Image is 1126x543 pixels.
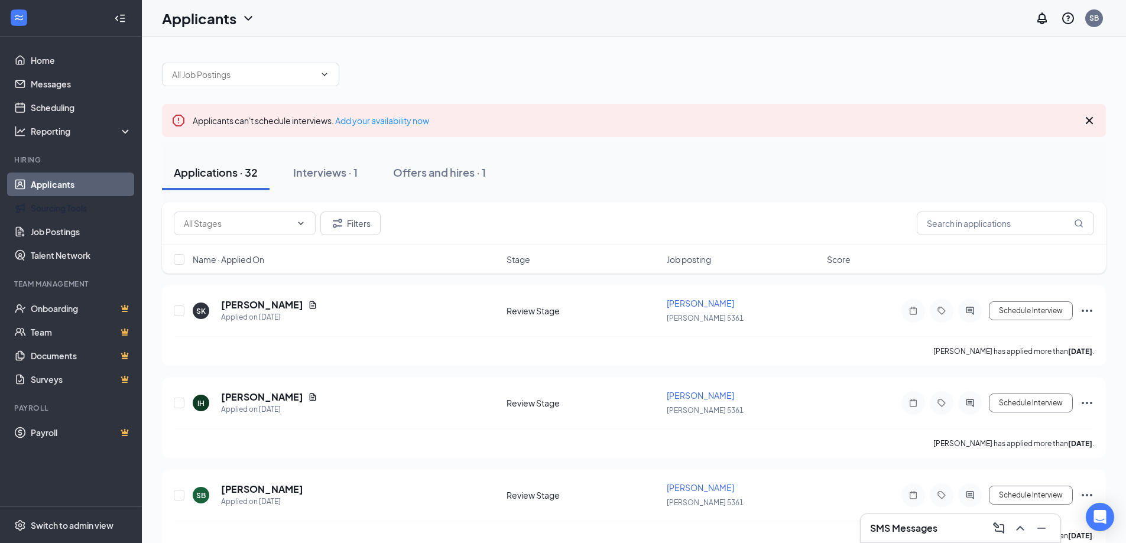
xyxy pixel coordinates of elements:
span: Name · Applied On [193,253,264,265]
button: ChevronUp [1011,519,1030,538]
p: [PERSON_NAME] has applied more than . [933,438,1094,448]
a: Messages [31,72,132,96]
a: Home [31,48,132,72]
svg: Tag [934,490,949,500]
h5: [PERSON_NAME] [221,391,303,404]
svg: Document [308,300,317,310]
div: Payroll [14,403,129,413]
div: Applications · 32 [174,165,258,180]
span: Job posting [667,253,711,265]
div: IH [197,398,205,408]
div: Review Stage [507,489,660,501]
button: Schedule Interview [989,486,1073,505]
div: Applied on [DATE] [221,404,317,415]
div: Reporting [31,125,132,137]
a: Talent Network [31,243,132,267]
svg: Note [906,398,920,408]
a: TeamCrown [31,320,132,344]
a: Add your availability now [335,115,429,126]
svg: QuestionInfo [1061,11,1075,25]
span: Stage [507,253,530,265]
svg: Cross [1082,113,1096,128]
div: Review Stage [507,397,660,409]
h5: [PERSON_NAME] [221,483,303,496]
div: Team Management [14,279,129,289]
a: Job Postings [31,220,132,243]
h3: SMS Messages [870,522,937,535]
div: Applied on [DATE] [221,496,303,508]
input: All Job Postings [172,68,315,81]
div: Interviews · 1 [293,165,358,180]
b: [DATE] [1068,531,1092,540]
div: Offers and hires · 1 [393,165,486,180]
svg: ComposeMessage [992,521,1006,535]
a: Applicants [31,173,132,196]
a: Sourcing Tools [31,196,132,220]
svg: ChevronDown [320,70,329,79]
span: [PERSON_NAME] 5361 [667,406,744,415]
input: All Stages [184,217,291,230]
svg: Minimize [1034,521,1049,535]
svg: Error [171,113,186,128]
svg: Ellipses [1080,488,1094,502]
svg: ActiveChat [963,306,977,316]
a: DocumentsCrown [31,344,132,368]
button: Schedule Interview [989,394,1073,412]
span: Applicants can't schedule interviews. [193,115,429,126]
svg: MagnifyingGlass [1074,219,1083,228]
a: OnboardingCrown [31,297,132,320]
b: [DATE] [1068,439,1092,448]
svg: ChevronUp [1013,521,1027,535]
span: [PERSON_NAME] [667,482,734,493]
a: PayrollCrown [31,421,132,444]
svg: WorkstreamLogo [13,12,25,24]
svg: Tag [934,398,949,408]
button: Minimize [1032,519,1051,538]
svg: Note [906,306,920,316]
p: [PERSON_NAME] has applied more than . [933,346,1094,356]
svg: Settings [14,519,26,531]
svg: ActiveChat [963,398,977,408]
svg: Notifications [1035,11,1049,25]
svg: Analysis [14,125,26,137]
div: Review Stage [507,305,660,317]
input: Search in applications [917,212,1094,235]
span: [PERSON_NAME] 5361 [667,314,744,323]
svg: Document [308,392,317,402]
button: Schedule Interview [989,301,1073,320]
svg: Ellipses [1080,396,1094,410]
div: SK [196,306,206,316]
h1: Applicants [162,8,236,28]
span: Score [827,253,851,265]
span: [PERSON_NAME] 5361 [667,498,744,507]
h5: [PERSON_NAME] [221,298,303,311]
button: ComposeMessage [989,519,1008,538]
svg: ActiveChat [963,490,977,500]
svg: ChevronDown [296,219,306,228]
svg: ChevronDown [241,11,255,25]
div: Hiring [14,155,129,165]
span: [PERSON_NAME] [667,298,734,308]
div: SB [1089,13,1099,23]
div: Applied on [DATE] [221,311,317,323]
svg: Tag [934,306,949,316]
svg: Note [906,490,920,500]
div: SB [196,490,206,500]
div: Switch to admin view [31,519,113,531]
a: Scheduling [31,96,132,119]
svg: Collapse [114,12,126,24]
div: Open Intercom Messenger [1086,503,1114,531]
button: Filter Filters [320,212,381,235]
svg: Filter [330,216,345,230]
span: [PERSON_NAME] [667,390,734,401]
b: [DATE] [1068,347,1092,356]
a: SurveysCrown [31,368,132,391]
svg: Ellipses [1080,304,1094,318]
